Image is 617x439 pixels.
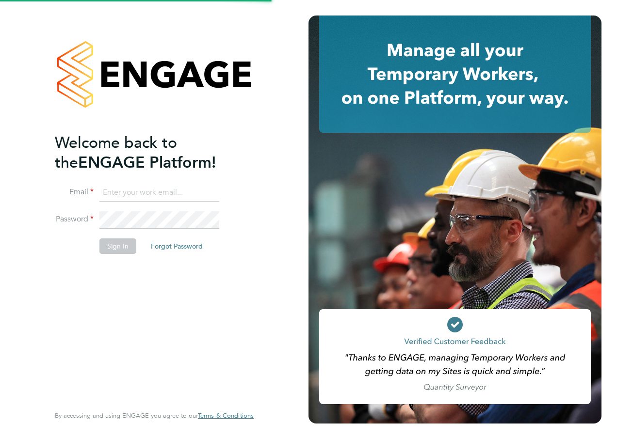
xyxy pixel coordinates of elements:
[55,411,254,420] span: By accessing and using ENGAGE you agree to our
[55,214,94,224] label: Password
[55,133,177,172] span: Welcome back to the
[55,187,94,197] label: Email
[143,238,211,254] button: Forgot Password
[55,133,244,172] h2: ENGAGE Platform!
[99,238,136,254] button: Sign In
[198,412,254,420] a: Terms & Conditions
[99,184,219,202] input: Enter your work email...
